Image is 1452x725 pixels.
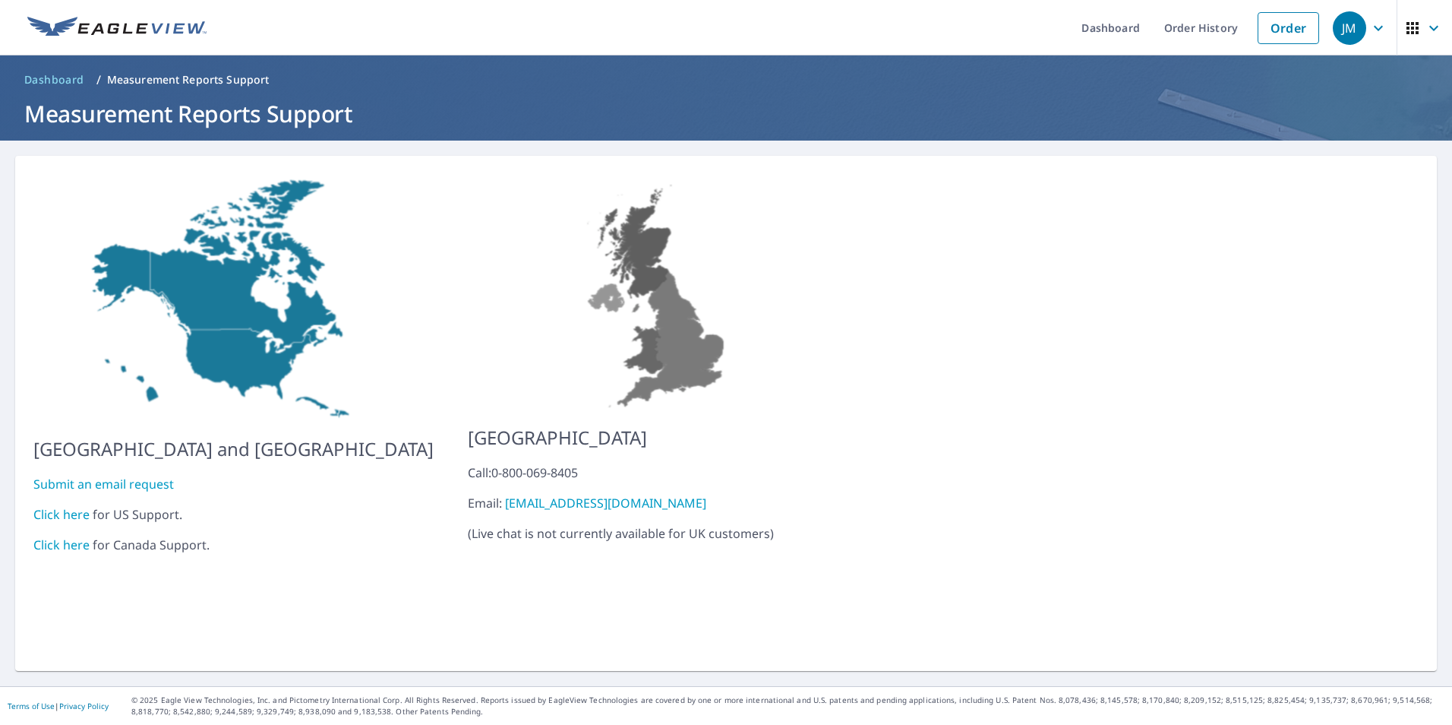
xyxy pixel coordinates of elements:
[59,701,109,711] a: Privacy Policy
[468,494,850,512] div: Email:
[33,174,434,423] img: US-MAP
[468,424,850,451] p: [GEOGRAPHIC_DATA]
[33,537,90,553] a: Click here
[505,495,706,511] a: [EMAIL_ADDRESS][DOMAIN_NAME]
[33,505,434,524] div: for US Support.
[8,701,109,711] p: |
[18,98,1434,129] h1: Measurement Reports Support
[468,464,850,543] p: ( Live chat is not currently available for UK customers )
[18,68,90,92] a: Dashboard
[33,506,90,523] a: Click here
[33,435,434,463] p: [GEOGRAPHIC_DATA] and [GEOGRAPHIC_DATA]
[468,174,850,412] img: US-MAP
[33,476,174,492] a: Submit an email request
[33,536,434,554] div: for Canada Support.
[107,72,270,87] p: Measurement Reports Support
[96,71,101,89] li: /
[24,72,84,87] span: Dashboard
[8,701,55,711] a: Terms of Use
[131,695,1444,717] p: © 2025 Eagle View Technologies, Inc. and Pictometry International Corp. All Rights Reserved. Repo...
[27,17,207,40] img: EV Logo
[468,464,850,482] div: Call: 0-800-069-8405
[18,68,1434,92] nav: breadcrumb
[1258,12,1319,44] a: Order
[1333,11,1366,45] div: JM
